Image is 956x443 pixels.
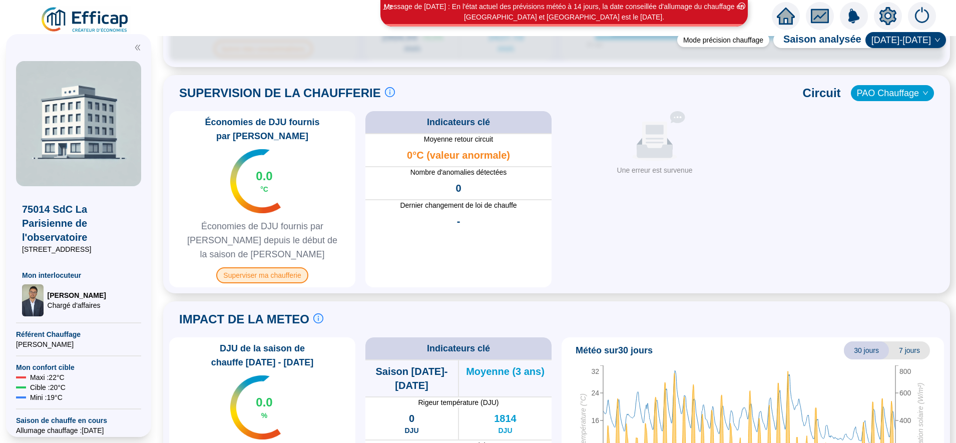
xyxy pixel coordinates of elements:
[365,364,458,392] span: Saison [DATE]-[DATE]
[407,148,510,162] span: 0°C (valeur anormale)
[934,37,940,43] span: down
[256,168,272,184] span: 0.0
[40,6,131,34] img: efficap energie logo
[230,375,281,439] img: indicateur températures
[427,341,490,355] span: Indicateurs clé
[230,149,281,213] img: indicateur températures
[16,415,141,425] span: Saison de chauffe en cours
[908,2,936,30] img: alerts
[899,389,911,397] tspan: 600
[773,32,861,48] span: Saison analysée
[48,290,106,300] span: [PERSON_NAME]
[16,329,141,339] span: Référent Chauffage
[738,3,745,10] span: close-circle
[16,339,141,349] span: [PERSON_NAME]
[179,311,309,327] span: IMPACT DE LA METEO
[494,411,517,425] span: 1814
[466,364,545,378] span: Moyenne (3 ans)
[385,87,395,97] span: info-circle
[591,367,599,375] tspan: 32
[844,341,889,359] span: 30 jours
[260,184,268,194] span: °C
[427,115,490,129] span: Indicateurs clé
[16,425,141,435] span: Allumage chauffage : [DATE]
[261,410,267,420] span: %
[22,202,135,244] span: 75014 SdC La Parisienne de l'observatoire
[591,416,599,424] tspan: 16
[879,7,897,25] span: setting
[382,2,746,23] div: Message de [DATE] : En l'état actuel des prévisions météo à 14 jours, la date conseillée d'alluma...
[455,181,461,195] span: 0
[404,425,418,435] span: DJU
[566,165,744,176] div: Une erreur est survenue
[179,85,381,101] span: SUPERVISION DE LA CHAUFFERIE
[803,85,841,101] span: Circuit
[22,284,44,316] img: Chargé d'affaires
[173,341,351,369] span: DJU de la saison de chauffe [DATE] - [DATE]
[457,214,460,228] span: -
[365,200,552,210] span: Dernier changement de loi de chauffe
[899,367,911,375] tspan: 800
[365,134,552,144] span: Moyenne retour circuit
[173,115,351,143] span: Économies de DJU fournis par [PERSON_NAME]
[313,313,323,323] span: info-circle
[811,7,829,25] span: fund
[777,7,795,25] span: home
[30,392,63,402] span: Mini : 19 °C
[840,2,868,30] img: alerts
[365,397,552,407] span: Rigeur température (DJU)
[365,167,552,177] span: Nombre d'anomalies détectées
[677,33,769,47] div: Mode précision chauffage
[409,411,414,425] span: 0
[256,394,272,410] span: 0.0
[871,33,940,48] span: 2025-2026
[922,90,928,96] span: down
[134,44,141,51] span: double-left
[899,416,911,424] tspan: 400
[216,267,308,283] span: Superviser ma chaufferie
[30,382,66,392] span: Cible : 20 °C
[591,389,599,397] tspan: 24
[857,86,928,101] span: PAO Chauffage
[498,425,512,435] span: DJU
[889,341,930,359] span: 7 jours
[22,244,135,254] span: [STREET_ADDRESS]
[48,300,106,310] span: Chargé d'affaires
[30,372,65,382] span: Maxi : 22 °C
[16,362,141,372] span: Mon confort cible
[22,270,135,280] span: Mon interlocuteur
[383,4,392,11] i: 1 / 3
[576,343,653,357] span: Météo sur 30 jours
[173,219,351,261] span: Économies de DJU fournis par [PERSON_NAME] depuis le début de la saison de [PERSON_NAME]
